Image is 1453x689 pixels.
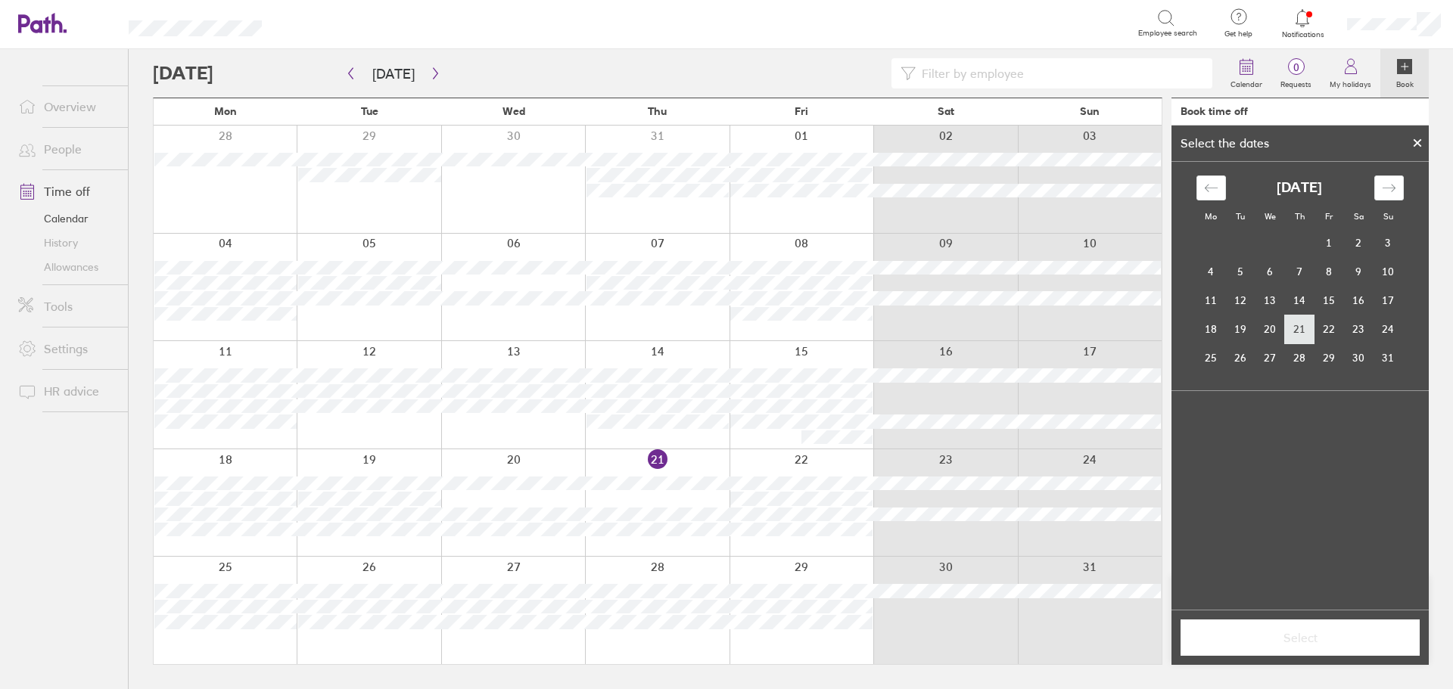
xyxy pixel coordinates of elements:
[1315,257,1344,286] td: Friday, August 8, 2025
[1196,343,1226,372] td: Monday, August 25, 2025
[303,16,341,29] div: Search
[1171,136,1278,150] div: Select the dates
[1271,49,1321,98] a: 0Requests
[1374,315,1403,343] td: Sunday, August 24, 2025
[1278,8,1327,39] a: Notifications
[1271,76,1321,89] label: Requests
[1226,286,1255,315] td: Tuesday, August 12, 2025
[361,105,378,117] span: Tue
[1383,211,1393,222] small: Su
[1226,257,1255,286] td: Tuesday, August 5, 2025
[6,334,128,364] a: Settings
[6,206,128,231] a: Calendar
[938,105,954,117] span: Sat
[1315,228,1344,257] td: Friday, August 1, 2025
[1344,286,1374,315] td: Saturday, August 16, 2025
[1181,619,1420,656] button: Select
[1265,211,1276,222] small: We
[1374,175,1404,200] div: Move forward to switch to the next month.
[1325,211,1333,222] small: Fr
[1315,315,1344,343] td: Friday, August 22, 2025
[360,61,427,86] button: [DATE]
[1344,257,1374,286] td: Saturday, August 9, 2025
[1344,343,1374,372] td: Saturday, August 30, 2025
[1255,315,1285,343] td: Wednesday, August 20, 2025
[1285,315,1315,343] td: Thursday, August 21, 2025
[6,92,128,122] a: Overview
[1374,228,1403,257] td: Sunday, August 3, 2025
[1321,49,1380,98] a: My holidays
[502,105,525,117] span: Wed
[1255,343,1285,372] td: Wednesday, August 27, 2025
[1255,286,1285,315] td: Wednesday, August 13, 2025
[6,176,128,206] a: Time off
[1196,286,1226,315] td: Monday, August 11, 2025
[916,59,1203,88] input: Filter by employee
[1255,257,1285,286] td: Wednesday, August 6, 2025
[1277,180,1322,196] strong: [DATE]
[1080,105,1100,117] span: Sun
[1315,343,1344,372] td: Friday, August 29, 2025
[1374,257,1403,286] td: Sunday, August 10, 2025
[1214,29,1263,39] span: Get help
[795,105,808,117] span: Fri
[1180,162,1420,390] div: Calendar
[1374,286,1403,315] td: Sunday, August 17, 2025
[1221,49,1271,98] a: Calendar
[1271,61,1321,73] span: 0
[1387,76,1423,89] label: Book
[6,291,128,321] a: Tools
[1196,175,1226,200] div: Move backward to switch to the previous month.
[1344,315,1374,343] td: Saturday, August 23, 2025
[6,134,128,164] a: People
[1354,211,1364,222] small: Sa
[1205,211,1217,222] small: Mo
[648,105,667,117] span: Thu
[1380,49,1429,98] a: Book
[6,231,128,255] a: History
[1278,30,1327,39] span: Notifications
[1285,343,1315,372] td: Thursday, August 28, 2025
[1181,105,1248,117] div: Book time off
[1138,29,1197,38] span: Employee search
[1295,211,1305,222] small: Th
[1285,286,1315,315] td: Thursday, August 14, 2025
[1285,257,1315,286] td: Thursday, August 7, 2025
[1196,257,1226,286] td: Monday, August 4, 2025
[1374,343,1403,372] td: Sunday, August 31, 2025
[1321,76,1380,89] label: My holidays
[1226,315,1255,343] td: Tuesday, August 19, 2025
[1226,343,1255,372] td: Tuesday, August 26, 2025
[1191,631,1409,644] span: Select
[6,376,128,406] a: HR advice
[1221,76,1271,89] label: Calendar
[6,255,128,279] a: Allowances
[1344,228,1374,257] td: Saturday, August 2, 2025
[1315,286,1344,315] td: Friday, August 15, 2025
[1196,315,1226,343] td: Monday, August 18, 2025
[1236,211,1245,222] small: Tu
[214,105,237,117] span: Mon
